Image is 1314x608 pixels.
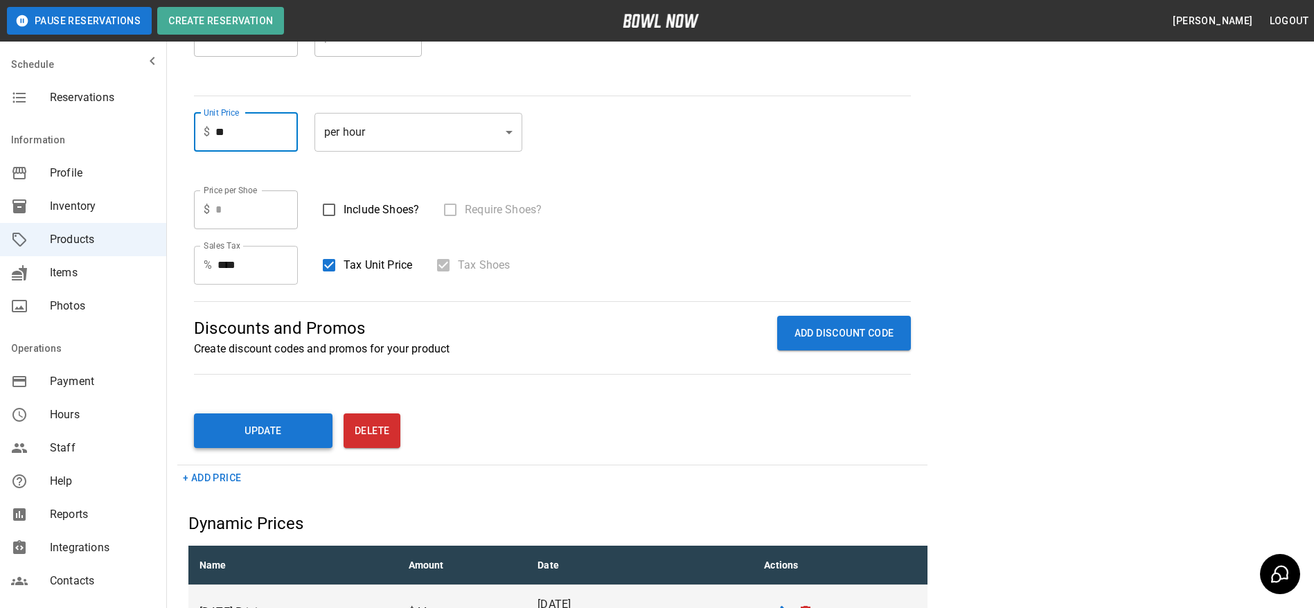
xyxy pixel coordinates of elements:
[465,202,542,218] span: Require Shoes?
[204,257,212,274] p: %
[1264,8,1314,34] button: Logout
[188,546,398,585] th: Name
[204,202,210,218] p: $
[50,440,155,456] span: Staff
[623,14,699,28] img: logo
[50,265,155,281] span: Items
[314,113,522,152] div: per hour
[1167,8,1258,34] button: [PERSON_NAME]
[194,413,332,448] button: Update
[50,89,155,106] span: Reservations
[753,546,927,585] th: Actions
[50,165,155,181] span: Profile
[157,7,284,35] button: Create Reservation
[188,512,927,535] h5: Dynamic Prices
[458,257,510,274] span: Tax Shoes
[526,546,753,585] th: Date
[344,413,400,448] button: Delete
[777,316,912,351] button: ADD DISCOUNT CODE
[50,539,155,556] span: Integrations
[50,298,155,314] span: Photos
[50,406,155,423] span: Hours
[50,573,155,589] span: Contacts
[50,506,155,523] span: Reports
[204,124,210,141] p: $
[194,341,450,357] p: Create discount codes and promos for your product
[50,373,155,390] span: Payment
[398,546,527,585] th: Amount
[194,316,450,341] p: Discounts and Promos
[177,465,247,491] button: + Add Price
[50,473,155,490] span: Help
[344,257,412,274] span: Tax Unit Price
[7,7,152,35] button: Pause Reservations
[50,231,155,248] span: Products
[344,202,419,218] span: Include Shoes?
[50,198,155,215] span: Inventory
